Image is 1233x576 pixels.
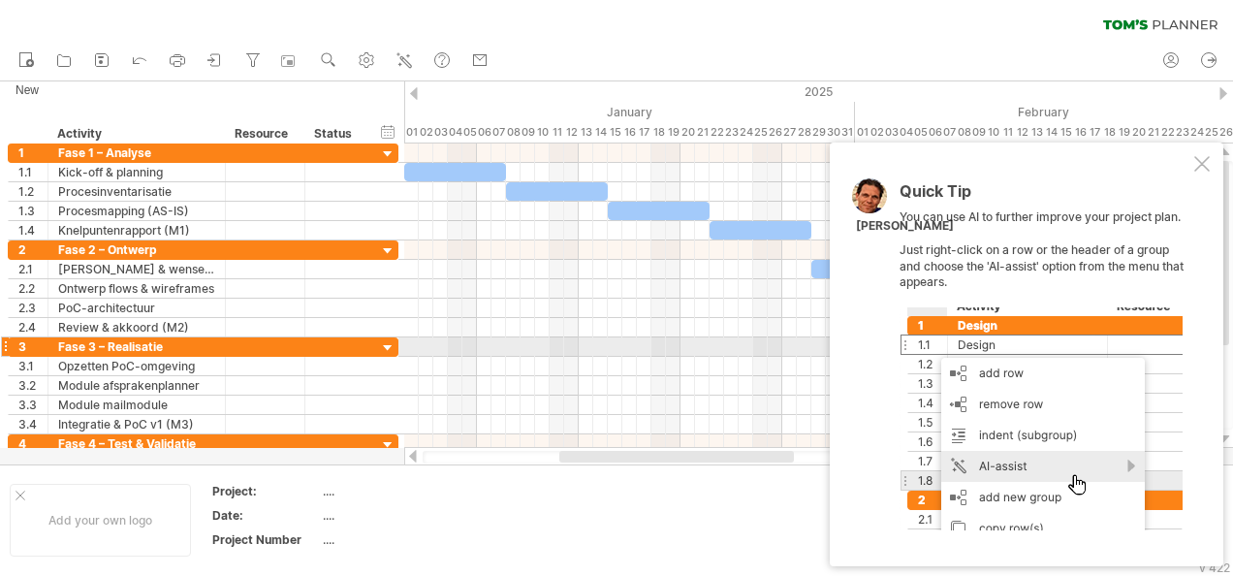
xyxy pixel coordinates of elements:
div: Kick-off & planning [58,163,215,181]
div: Wednesday, 29 January 2025 [811,122,826,143]
div: You can use AI to further improve your project plan. Just right-click on a row or the header of a... [900,183,1190,530]
div: 3.1 [18,357,47,375]
div: Saturday, 18 January 2025 [651,122,666,143]
div: Thursday, 16 January 2025 [622,122,637,143]
div: Tuesday, 4 February 2025 [899,122,913,143]
div: Saturday, 25 January 2025 [753,122,768,143]
div: Friday, 7 February 2025 [942,122,957,143]
div: Friday, 14 February 2025 [1044,122,1059,143]
div: Knelpuntenrapport (M1) [58,221,215,240]
div: Sunday, 12 January 2025 [564,122,579,143]
div: Wednesday, 22 January 2025 [710,122,724,143]
div: .... [323,531,486,548]
div: January 2025 [404,102,855,122]
div: Tuesday, 7 January 2025 [491,122,506,143]
div: Sunday, 19 January 2025 [666,122,680,143]
div: 3.4 [18,415,47,433]
div: Wednesday, 1 January 2025 [404,122,419,143]
div: .... [323,507,486,524]
div: Thursday, 30 January 2025 [826,122,840,143]
div: Sunday, 26 January 2025 [768,122,782,143]
div: Saturday, 1 February 2025 [855,122,869,143]
div: Fase 2 – Ontwerp [58,240,215,259]
div: Friday, 31 January 2025 [840,122,855,143]
div: Module afsprakenplanner [58,376,215,395]
div: Thursday, 20 February 2025 [1131,122,1146,143]
div: 1.4 [18,221,47,240]
div: Add your own logo [10,484,191,557]
div: Tuesday, 14 January 2025 [593,122,608,143]
div: Wednesday, 5 February 2025 [913,122,928,143]
div: Friday, 24 January 2025 [739,122,753,143]
div: 1.1 [18,163,47,181]
div: Sunday, 16 February 2025 [1073,122,1088,143]
div: Sunday, 5 January 2025 [462,122,477,143]
div: 4 [18,434,47,453]
div: Saturday, 4 January 2025 [448,122,462,143]
div: Monday, 20 January 2025 [680,122,695,143]
div: Tuesday, 25 February 2025 [1204,122,1218,143]
div: Fase 3 – Realisatie [58,337,215,356]
div: Monday, 10 February 2025 [986,122,1000,143]
div: Monday, 13 January 2025 [579,122,593,143]
div: Friday, 10 January 2025 [535,122,550,143]
div: Wednesday, 26 February 2025 [1218,122,1233,143]
div: Monday, 27 January 2025 [782,122,797,143]
div: Tuesday, 21 January 2025 [695,122,710,143]
div: Integratie & PoC v1 (M3) [58,415,215,433]
div: Sunday, 2 February 2025 [869,122,884,143]
div: Friday, 17 January 2025 [637,122,651,143]
div: 2.2 [18,279,47,298]
div: Status [314,124,357,144]
div: Review & akkoord (M2) [58,318,215,336]
div: Monday, 6 January 2025 [477,122,491,143]
div: 2.3 [18,299,47,317]
div: Procesmapping (AS-IS) [58,202,215,220]
div: Wednesday, 8 January 2025 [506,122,521,143]
div: Fase 1 – Analyse [58,144,215,162]
div: Quick Tip [900,183,1190,209]
div: 1.2 [18,182,47,201]
div: 3.2 [18,376,47,395]
span: new [16,80,39,100]
div: Saturday, 22 February 2025 [1160,122,1175,143]
div: Resource [235,124,294,144]
div: Friday, 21 February 2025 [1146,122,1160,143]
div: Wednesday, 12 February 2025 [1015,122,1029,143]
div: Project Number [212,531,319,548]
div: [PERSON_NAME] [856,218,954,235]
div: Activity [57,124,214,144]
div: Date: [212,507,319,524]
div: Monday, 17 February 2025 [1088,122,1102,143]
div: Tuesday, 18 February 2025 [1102,122,1117,143]
div: [PERSON_NAME] & wensen opstellen [58,260,215,278]
div: Fase 4 – Test & Validatie [58,434,215,453]
div: Monday, 24 February 2025 [1189,122,1204,143]
div: Saturday, 8 February 2025 [957,122,971,143]
div: 2.4 [18,318,47,336]
div: Sunday, 23 February 2025 [1175,122,1189,143]
div: Thursday, 9 January 2025 [521,122,535,143]
div: 1.3 [18,202,47,220]
div: Tuesday, 28 January 2025 [797,122,811,143]
div: Ontwerp flows & wireframes [58,279,215,298]
div: 1 [18,144,47,162]
div: v 422 [1199,560,1230,575]
div: Opzetten PoC-omgeving [58,357,215,375]
a: new [14,48,42,74]
div: Thursday, 23 January 2025 [724,122,739,143]
div: 3 [18,337,47,356]
div: Tuesday, 11 February 2025 [1000,122,1015,143]
div: Sunday, 9 February 2025 [971,122,986,143]
div: Thursday, 6 February 2025 [928,122,942,143]
div: Monday, 3 February 2025 [884,122,899,143]
div: Saturday, 15 February 2025 [1059,122,1073,143]
div: Friday, 3 January 2025 [433,122,448,143]
div: Wednesday, 15 January 2025 [608,122,622,143]
div: 2 [18,240,47,259]
div: Wednesday, 19 February 2025 [1117,122,1131,143]
div: 3.3 [18,396,47,414]
div: 2.1 [18,260,47,278]
div: Project: [212,483,319,499]
div: Saturday, 11 January 2025 [550,122,564,143]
